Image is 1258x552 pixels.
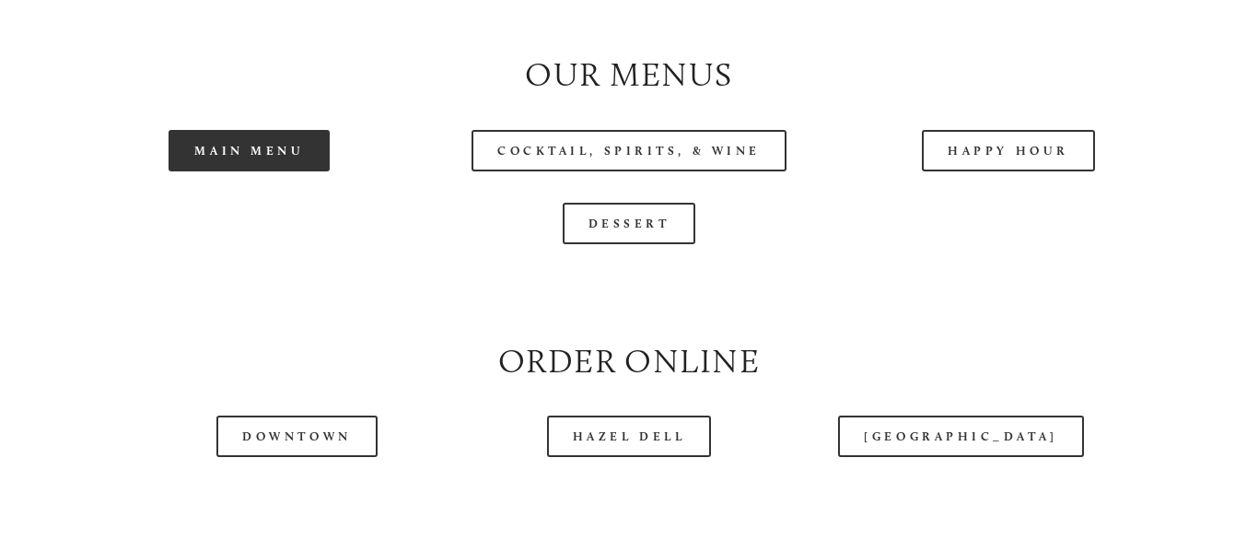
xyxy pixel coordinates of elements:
a: Main Menu [169,130,330,171]
a: Happy Hour [922,130,1095,171]
a: Hazel Dell [547,416,712,457]
a: Cocktail, Spirits, & Wine [472,130,786,171]
a: [GEOGRAPHIC_DATA] [838,416,1083,457]
a: Downtown [216,416,377,457]
h2: Order Online [76,338,1182,385]
a: Dessert [563,203,696,244]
